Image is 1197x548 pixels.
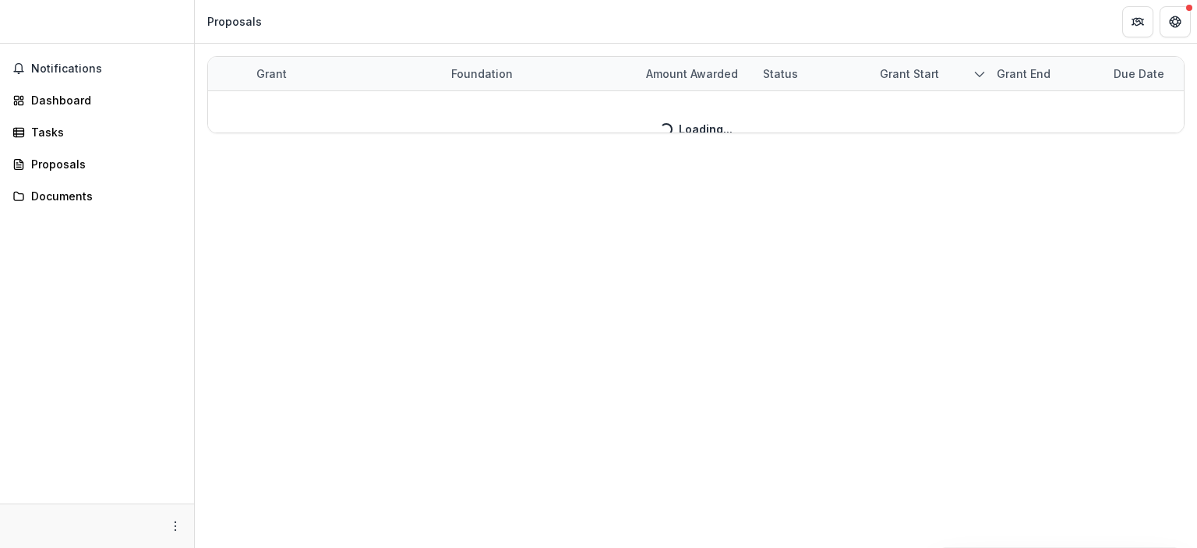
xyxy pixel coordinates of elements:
button: More [166,517,185,536]
a: Dashboard [6,87,188,113]
div: Proposals [207,13,262,30]
nav: breadcrumb [201,10,268,33]
a: Tasks [6,119,188,145]
div: Documents [31,188,175,204]
a: Documents [6,183,188,209]
div: Tasks [31,124,175,140]
div: Proposals [31,156,175,172]
div: Dashboard [31,92,175,108]
a: Proposals [6,151,188,177]
button: Notifications [6,56,188,81]
button: Get Help [1160,6,1191,37]
span: Notifications [31,62,182,76]
button: Partners [1122,6,1153,37]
